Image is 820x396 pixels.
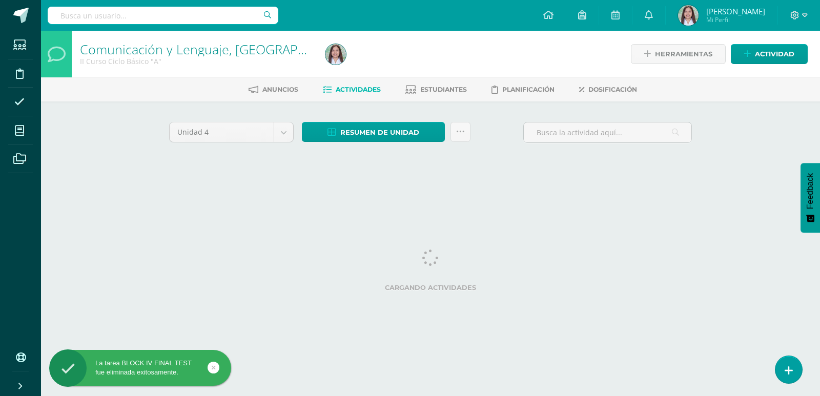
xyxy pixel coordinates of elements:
a: Herramientas [631,44,726,64]
span: Herramientas [655,45,712,64]
input: Busca la actividad aquí... [524,122,691,142]
span: Unidad 4 [177,122,266,142]
span: Resumen de unidad [340,123,419,142]
button: Feedback - Mostrar encuesta [801,163,820,233]
span: Estudiantes [420,86,467,93]
a: Dosificación [579,81,637,98]
span: Anuncios [262,86,298,93]
span: Mi Perfil [706,15,765,24]
a: Actividades [323,81,381,98]
span: Actividades [336,86,381,93]
span: [PERSON_NAME] [706,6,765,16]
h1: Comunicación y Lenguaje, Inglés [80,42,313,56]
span: Dosificación [588,86,637,93]
input: Busca un usuario... [48,7,278,24]
a: Comunicación y Lenguaje, [GEOGRAPHIC_DATA] [80,40,359,58]
div: La tarea BLOCK IV FINAL TEST fue eliminada exitosamente. [49,359,231,377]
span: Feedback [806,173,815,209]
span: Actividad [755,45,794,64]
a: Anuncios [249,81,298,98]
a: Estudiantes [405,81,467,98]
span: Planificación [502,86,555,93]
label: Cargando actividades [169,284,692,291]
div: II Curso Ciclo Básico 'A' [80,56,313,66]
a: Resumen de unidad [302,122,445,142]
img: f5bd1891ebb362354a98283855bc7a32.png [678,5,699,26]
a: Planificación [491,81,555,98]
a: Actividad [731,44,808,64]
img: f5bd1891ebb362354a98283855bc7a32.png [325,44,346,65]
a: Unidad 4 [170,122,293,142]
